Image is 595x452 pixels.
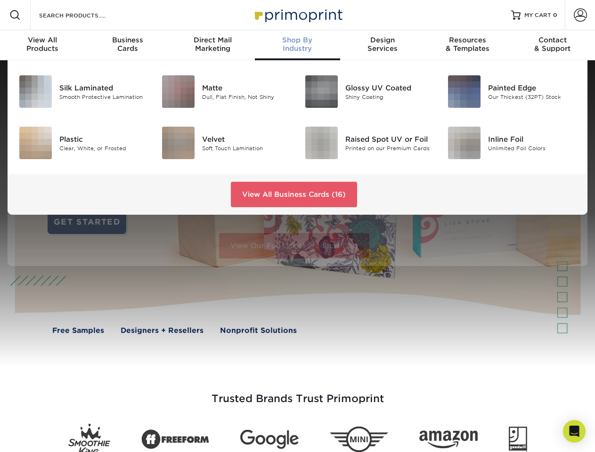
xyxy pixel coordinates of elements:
[240,430,299,449] img: Google
[85,36,170,53] div: Cards
[255,30,340,60] a: Shop ByIndustry
[251,5,345,25] img: Primoprint
[170,30,255,60] a: Direct MailMarketing
[85,36,170,44] span: Business
[340,36,425,44] span: Design
[231,182,357,207] a: View All Business Cards (16)
[425,36,510,44] span: Resources
[22,370,573,416] h3: Trusted Brands Trust Primoprint
[419,431,478,449] img: Amazon
[255,36,340,53] div: Industry
[38,9,130,21] input: SEARCH PRODUCTS.....
[85,30,170,60] a: BusinessCards
[425,36,510,53] div: & Templates
[553,12,557,18] span: 0
[170,36,255,44] span: Direct Mail
[524,11,551,19] span: MY CART
[219,233,369,258] a: View Our Full List of Products (28)
[170,36,255,53] div: Marketing
[425,30,510,60] a: Resources& Templates
[509,427,527,452] img: Goodwill
[340,36,425,53] div: Services
[340,30,425,60] a: DesignServices
[255,36,340,44] span: Shop By
[563,420,586,443] div: Open Intercom Messenger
